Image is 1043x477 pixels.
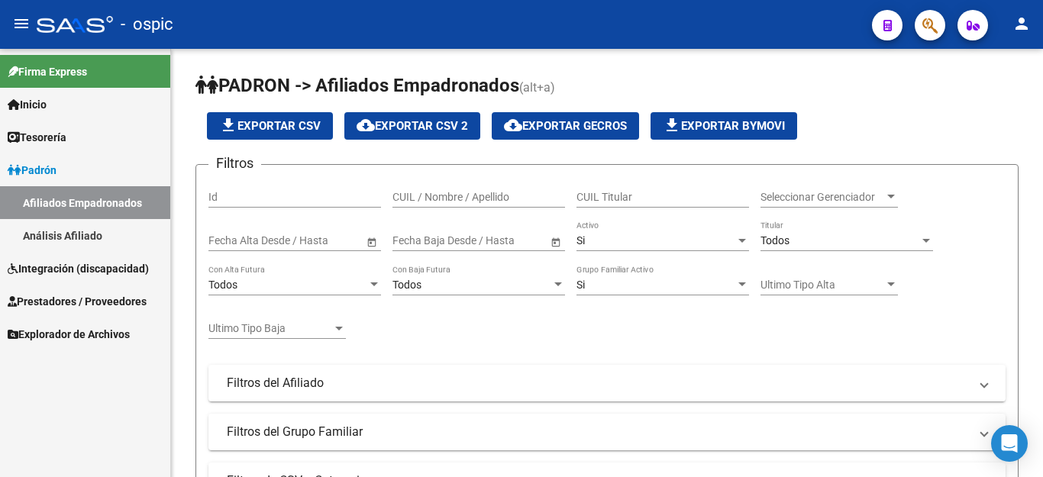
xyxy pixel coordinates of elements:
[1012,15,1031,33] mat-icon: person
[277,234,352,247] input: Fecha fin
[227,375,969,392] mat-panel-title: Filtros del Afiliado
[663,119,785,133] span: Exportar Bymovi
[207,112,333,140] button: Exportar CSV
[760,279,884,292] span: Ultimo Tipo Alta
[519,80,555,95] span: (alt+a)
[208,322,332,335] span: Ultimo Tipo Baja
[121,8,173,41] span: - ospic
[219,116,237,134] mat-icon: file_download
[504,119,627,133] span: Exportar GECROS
[208,414,1006,450] mat-expansion-panel-header: Filtros del Grupo Familiar
[227,424,969,440] mat-panel-title: Filtros del Grupo Familiar
[219,119,321,133] span: Exportar CSV
[492,112,639,140] button: Exportar GECROS
[576,279,585,291] span: Si
[392,279,421,291] span: Todos
[760,234,790,247] span: Todos
[208,153,261,174] h3: Filtros
[504,116,522,134] mat-icon: cloud_download
[12,15,31,33] mat-icon: menu
[8,260,149,277] span: Integración (discapacidad)
[991,425,1028,462] div: Open Intercom Messenger
[760,191,884,204] span: Seleccionar Gerenciador
[576,234,585,247] span: Si
[651,112,797,140] button: Exportar Bymovi
[208,234,264,247] input: Fecha inicio
[8,326,130,343] span: Explorador de Archivos
[547,234,563,250] button: Open calendar
[8,162,57,179] span: Padrón
[392,234,448,247] input: Fecha inicio
[195,75,519,96] span: PADRON -> Afiliados Empadronados
[208,279,237,291] span: Todos
[8,63,87,80] span: Firma Express
[357,116,375,134] mat-icon: cloud_download
[357,119,468,133] span: Exportar CSV 2
[461,234,536,247] input: Fecha fin
[663,116,681,134] mat-icon: file_download
[208,365,1006,401] mat-expansion-panel-header: Filtros del Afiliado
[344,112,480,140] button: Exportar CSV 2
[363,234,379,250] button: Open calendar
[8,96,47,113] span: Inicio
[8,129,66,146] span: Tesorería
[8,293,147,310] span: Prestadores / Proveedores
